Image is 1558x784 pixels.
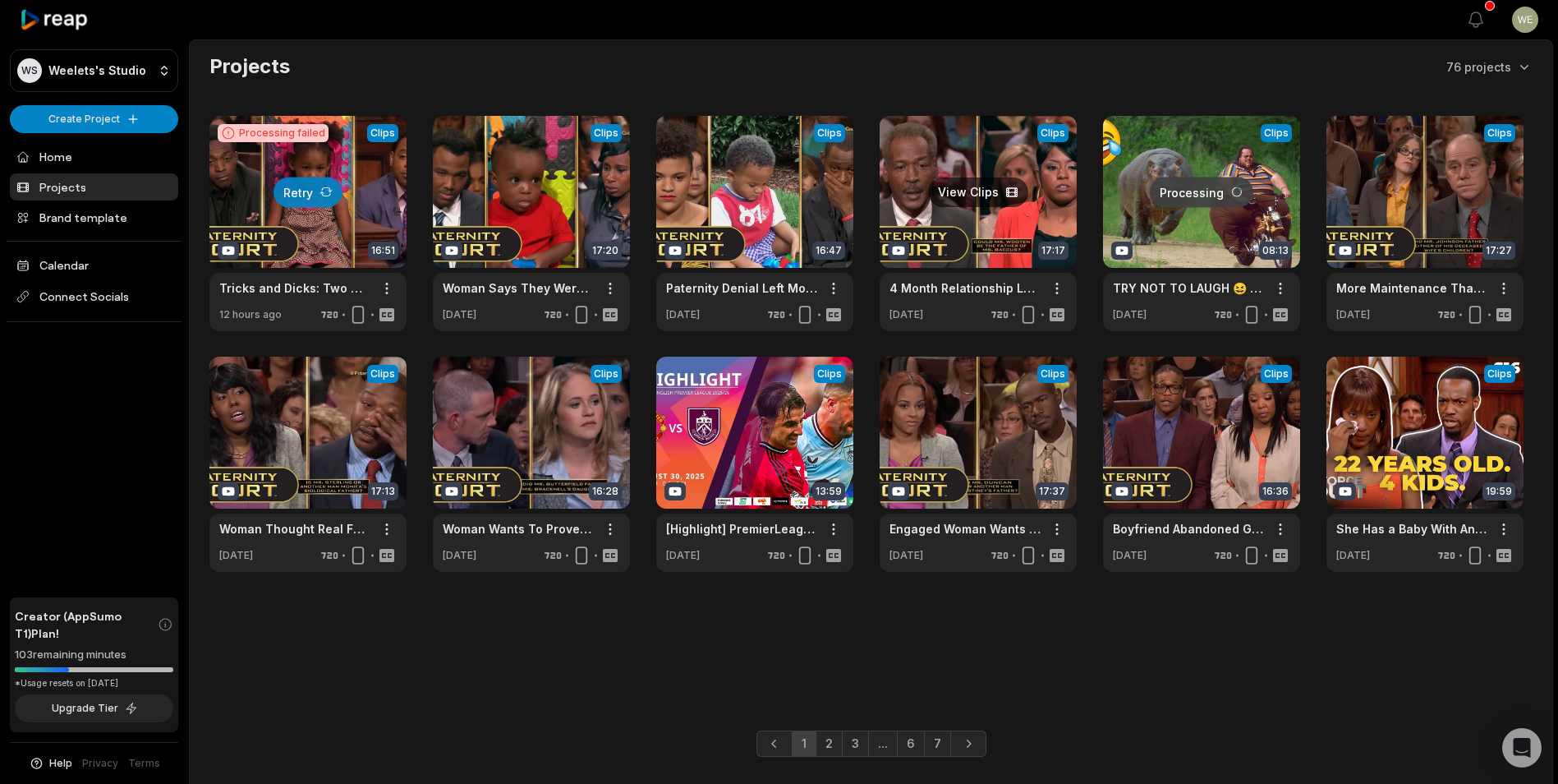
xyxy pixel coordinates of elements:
[15,694,173,722] button: Upgrade Tier
[48,63,146,78] p: Weelets's Studio
[15,607,158,642] span: Creator (AppSumo T1) Plan!
[842,731,869,757] a: Page 3
[1113,520,1264,537] a: Boyfriend Abandoned Girlfriend During Pregnancy (Full Episode) | Paternity Court
[816,731,843,757] a: Page 2
[897,731,925,757] a: Page 6
[82,756,118,771] a: Privacy
[889,279,1041,297] a: 4 Month Relationship Leads To $92,000 In Child Support (Full Episode) | Paternity Court
[1502,728,1542,768] div: Open Intercom Messenger
[15,677,173,689] div: *Usage resets on [DATE]
[17,58,42,83] div: WS
[128,756,160,771] a: Terms
[1336,520,1487,537] a: She Has a Baby With Another Man! | [PERSON_NAME] vs. [PERSON_NAME] | Divorce Court S16 E92
[950,731,986,757] a: Next page
[1113,279,1264,297] a: TRY NOT TO LAUGH 😆 Best Funny Videos Compilation 😂😁😆 Memes PART 2
[443,279,594,297] a: Woman Says They Were On A "Break" (Full Episode) | Paternity Court
[756,731,986,757] ul: Pagination
[10,204,178,231] a: Brand template
[10,282,178,311] span: Connect Socials
[924,731,951,757] a: Page 7
[792,731,816,757] a: Page 1 is your current page
[15,647,173,663] div: 103 remaining minutes
[209,53,290,80] h2: Projects
[10,251,178,279] a: Calendar
[666,520,817,537] a: [Highlight] PremierLeague : แมนเชสเตอร์ ยูไนเต็ด vs เบิร์นลีย์ ([DATE])
[10,105,178,133] button: Create Project
[219,279,370,297] div: Tricks and Dicks: Two Men Are Caught In Woman's Web of Lies (Full Episode) | Paternity Court
[1336,279,1487,297] a: More Maintenance Than Planned! Repair Man Could Be Child's Dad ( Full Episode) | Paternity Court
[756,731,793,757] a: Previous page
[666,279,817,297] a: Paternity Denial Left Mother and Child Homeless (Full Episode) | Paternity Court
[49,756,72,771] span: Help
[273,177,342,207] button: Retry
[29,756,72,771] button: Help
[1446,58,1533,76] button: 76 projects
[443,520,594,537] a: Woman Wants To Prove She Didn't Cheat With Her Ex (Full Episode) | Paternity Court
[868,731,898,757] a: Jump forward
[10,143,178,170] a: Home
[10,173,178,201] a: Projects
[219,520,370,537] a: Woman Thought Real Father Was In Prison (Full Episode) | Paternity Court
[889,520,1041,537] a: Engaged Woman Wants To Find Father To Walk Her Down The Aisle (Full Episode) | Paternity Court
